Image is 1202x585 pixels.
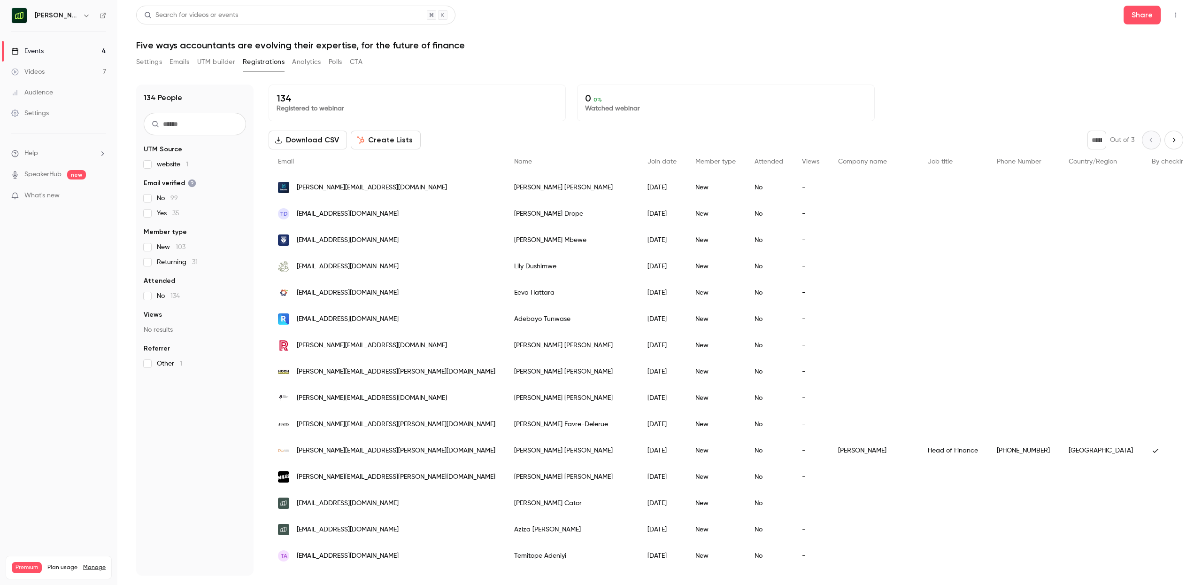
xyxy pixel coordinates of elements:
[186,161,188,168] span: 1
[745,490,793,516] div: No
[297,367,495,377] span: [PERSON_NAME][EMAIL_ADDRESS][PERSON_NAME][DOMAIN_NAME]
[745,227,793,253] div: No
[329,55,342,70] button: Polls
[505,280,638,306] div: Eeva Hattara
[928,158,953,165] span: Job title
[144,325,246,335] p: No results
[505,253,638,280] div: Lily Dushimwe
[505,437,638,464] div: [PERSON_NAME] [PERSON_NAME]
[24,191,60,201] span: What's new
[24,148,38,158] span: Help
[686,280,745,306] div: New
[686,201,745,227] div: New
[793,227,829,253] div: -
[638,306,686,332] div: [DATE]
[505,306,638,332] div: Adebayo Tunwase
[269,131,347,149] button: Download CSV
[686,543,745,569] div: New
[144,145,182,154] span: UTM Source
[745,332,793,359] div: No
[144,310,162,320] span: Views
[505,201,638,227] div: [PERSON_NAME] Drope
[197,55,235,70] button: UTM builder
[172,210,179,217] span: 35
[278,445,289,456] img: carpo-bonn.org
[745,437,793,464] div: No
[593,96,602,103] span: 0 %
[745,201,793,227] div: No
[144,344,170,353] span: Referrer
[351,131,421,149] button: Create Lists
[176,244,185,250] span: 103
[638,201,686,227] div: [DATE]
[505,332,638,359] div: [PERSON_NAME] [PERSON_NAME]
[297,235,399,245] span: [EMAIL_ADDRESS][DOMAIN_NAME]
[745,516,793,543] div: No
[278,261,289,272] img: thefutureforestcompany.com
[514,158,532,165] span: Name
[686,332,745,359] div: New
[278,182,289,193] img: breathetech.co.uk
[638,437,686,464] div: [DATE]
[838,158,887,165] span: Company name
[987,437,1059,464] div: [PHONE_NUMBER]
[505,227,638,253] div: [PERSON_NAME] Mbewe
[638,385,686,411] div: [DATE]
[745,543,793,569] div: No
[638,174,686,201] div: [DATE]
[297,420,495,429] span: [PERSON_NAME][EMAIL_ADDRESS][PERSON_NAME][DOMAIN_NAME]
[350,55,362,70] button: CTA
[686,464,745,490] div: New
[793,490,829,516] div: -
[157,242,185,252] span: New
[278,471,289,483] img: miles-mobility.com
[95,192,106,200] iframe: Noticeable Trigger
[793,543,829,569] div: -
[47,564,77,571] span: Plan usage
[638,280,686,306] div: [DATE]
[686,437,745,464] div: New
[278,287,289,298] img: starberry.games
[638,359,686,385] div: [DATE]
[297,499,399,508] span: [EMAIL_ADDRESS][DOMAIN_NAME]
[144,276,175,286] span: Attended
[793,385,829,411] div: -
[793,332,829,359] div: -
[278,234,289,246] img: chengeloschool.org
[277,93,558,104] p: 134
[745,306,793,332] div: No
[144,179,196,188] span: Email verified
[280,210,288,218] span: TD
[918,437,987,464] div: Head of Finance
[297,446,495,456] span: [PERSON_NAME][EMAIL_ADDRESS][PERSON_NAME][DOMAIN_NAME]
[1164,131,1183,149] button: Next page
[755,158,783,165] span: Attended
[505,359,638,385] div: [PERSON_NAME] [PERSON_NAME]
[192,259,198,265] span: 31
[136,39,1183,51] h1: Five ways accountants are evolving their expertise, for the future of finance
[647,158,677,165] span: Join date
[793,464,829,490] div: -
[793,253,829,280] div: -
[505,464,638,490] div: [PERSON_NAME] [PERSON_NAME]
[144,227,187,237] span: Member type
[1069,158,1117,165] span: Country/Region
[745,359,793,385] div: No
[638,227,686,253] div: [DATE]
[745,464,793,490] div: No
[1124,6,1161,24] button: Share
[686,359,745,385] div: New
[297,472,495,482] span: [PERSON_NAME][EMAIL_ADDRESS][PERSON_NAME][DOMAIN_NAME]
[11,67,45,77] div: Videos
[157,257,198,267] span: Returning
[12,8,27,23] img: Moss (EN)
[278,366,289,377] img: hoch-baumaschinen.de
[585,93,866,104] p: 0
[793,280,829,306] div: -
[638,332,686,359] div: [DATE]
[829,437,918,464] div: [PERSON_NAME]
[638,490,686,516] div: [DATE]
[11,109,49,118] div: Settings
[297,525,399,535] span: [EMAIL_ADDRESS][DOMAIN_NAME]
[278,158,294,165] span: Email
